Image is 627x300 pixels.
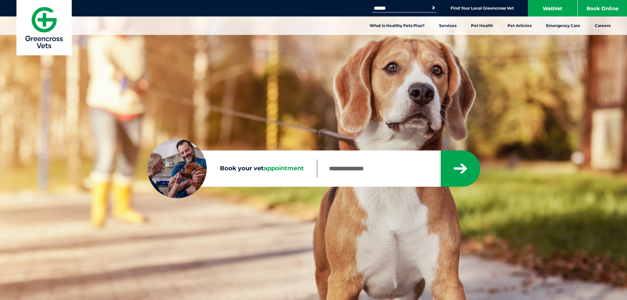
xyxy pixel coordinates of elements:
[588,16,618,35] a: Careers
[432,16,464,35] a: Services
[362,16,432,35] a: What is Healthy Pets Plus?
[147,164,317,174] label: Book your vet
[539,16,588,35] a: Emergency Care
[451,6,514,11] a: Find Your Local Greencross Vet
[464,16,500,35] a: Pet Health
[264,165,304,172] span: appointment
[500,16,539,35] a: Pet Articles
[430,5,437,11] button: Search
